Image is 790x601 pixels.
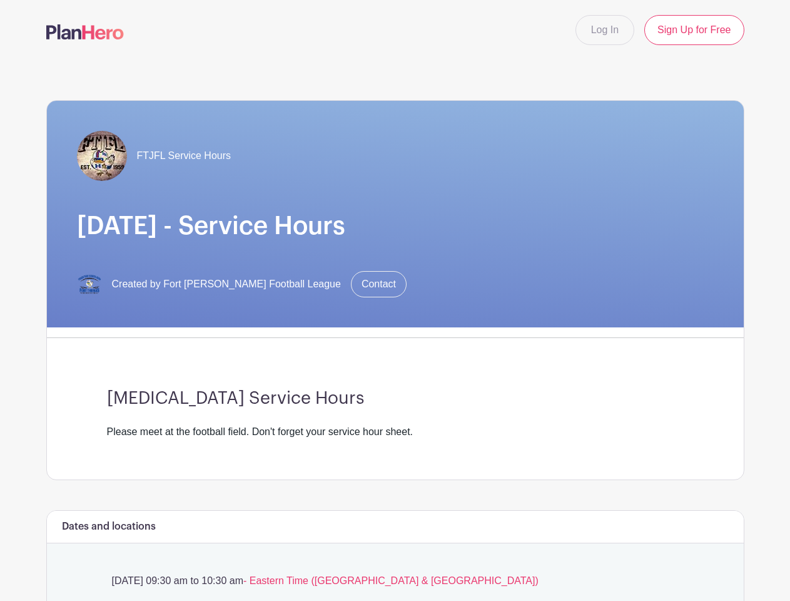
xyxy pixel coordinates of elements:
span: FTJFL Service Hours [137,148,231,163]
a: Log In [575,15,634,45]
h1: [DATE] - Service Hours [77,211,714,241]
a: Contact [351,271,407,297]
img: logo-507f7623f17ff9eddc593b1ce0a138ce2505c220e1c5a4e2b4648c50719b7d32.svg [46,24,124,39]
p: [DATE] 09:30 am to 10:30 am [107,573,684,588]
img: FTJFL%203.jpg [77,131,127,181]
span: Created by Fort [PERSON_NAME] Football League [112,277,341,292]
div: Please meet at the football field. Don't forget your service hour sheet. [107,424,684,439]
a: Sign Up for Free [644,15,744,45]
h6: Dates and locations [62,521,156,533]
h3: [MEDICAL_DATA] Service Hours [107,388,684,409]
span: - Eastern Time ([GEOGRAPHIC_DATA] & [GEOGRAPHIC_DATA]) [243,575,539,586]
img: 2.png [77,272,102,297]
